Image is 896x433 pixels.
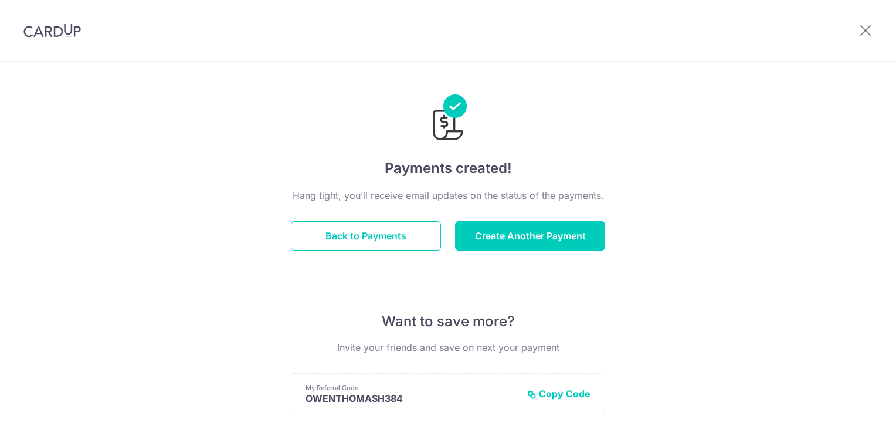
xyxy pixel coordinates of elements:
[291,340,605,354] p: Invite your friends and save on next your payment
[23,23,81,38] img: CardUp
[306,393,518,404] p: OWENTHOMASH384
[291,221,441,251] button: Back to Payments
[527,388,590,400] button: Copy Code
[291,188,605,202] p: Hang tight, you’ll receive email updates on the status of the payments.
[429,94,467,144] img: Payments
[291,312,605,331] p: Want to save more?
[291,158,605,179] h4: Payments created!
[306,383,518,393] p: My Referral Code
[455,221,605,251] button: Create Another Payment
